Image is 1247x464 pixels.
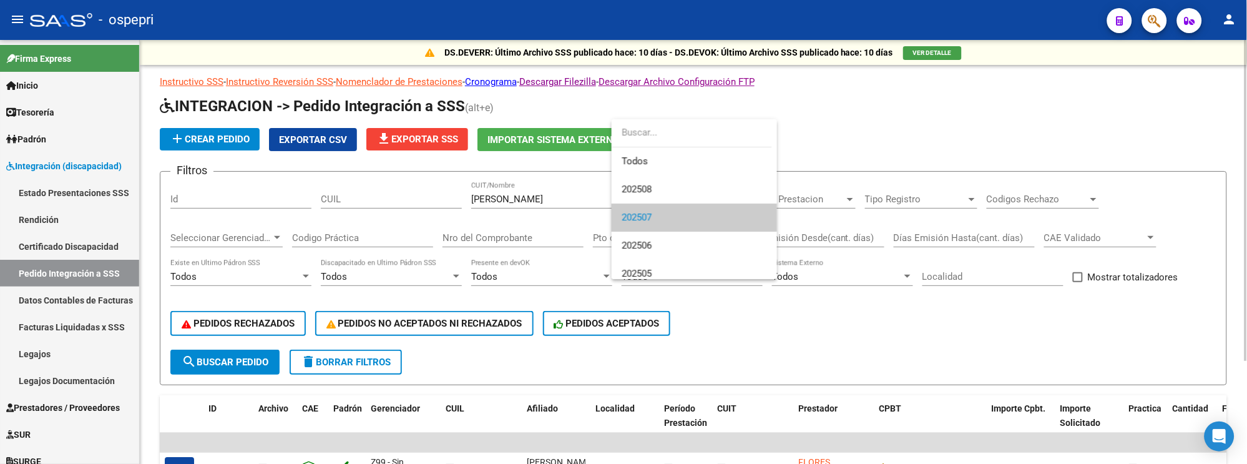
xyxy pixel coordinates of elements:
span: 202508 [622,184,652,195]
span: 202506 [622,240,652,251]
div: Open Intercom Messenger [1205,422,1235,452]
span: Todos [622,147,767,175]
input: dropdown search [612,119,771,147]
span: 202505 [622,268,652,279]
span: 202507 [622,212,652,223]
